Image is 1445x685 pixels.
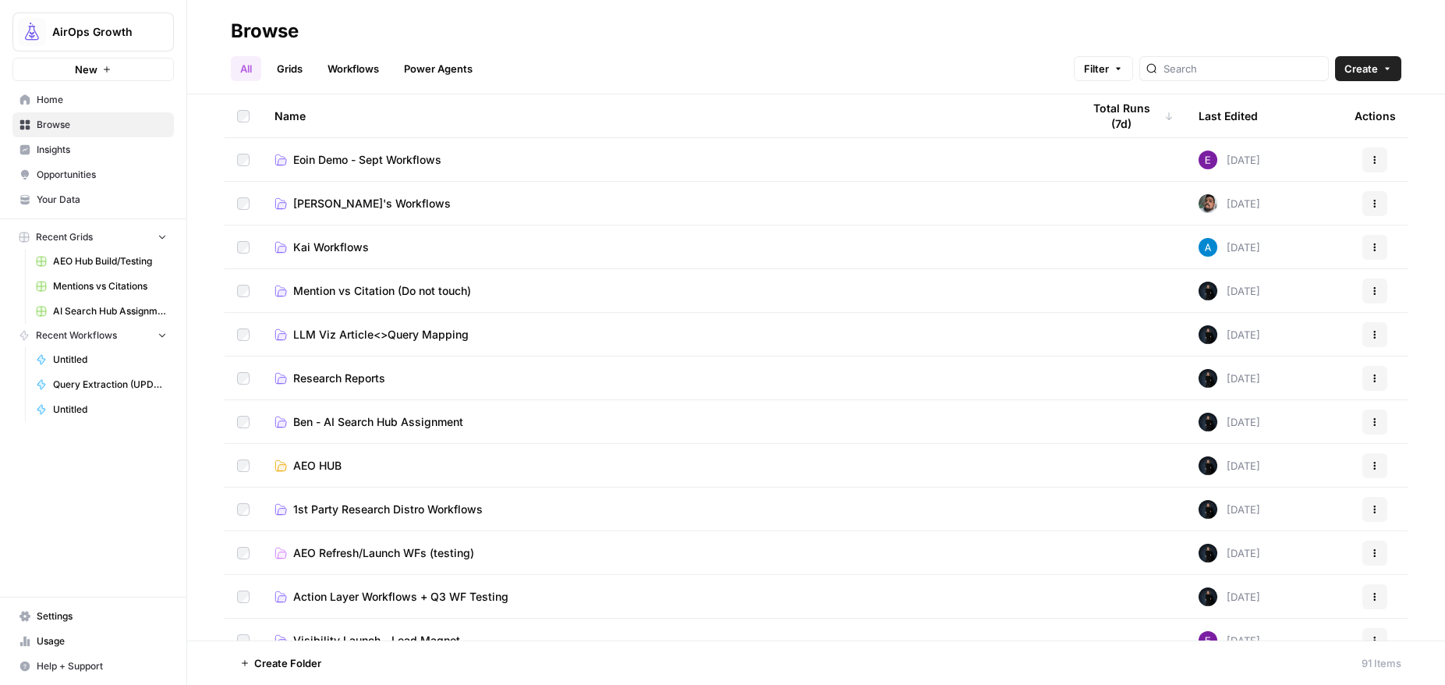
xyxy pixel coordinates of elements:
div: Actions [1355,94,1396,137]
span: AI Search Hub Assignments [53,304,167,318]
span: Eoin Demo - Sept Workflows [293,152,441,168]
div: [DATE] [1199,238,1260,257]
div: Browse [231,19,299,44]
div: [DATE] [1199,151,1260,169]
span: Ben - AI Search Hub Assignment [293,414,463,430]
button: Recent Workflows [12,324,174,347]
span: Home [37,93,167,107]
a: AEO Hub Build/Testing [29,249,174,274]
img: u93l1oyz1g39q1i4vkrv6vz0p6p4 [1199,194,1217,213]
span: Help + Support [37,659,167,673]
span: 1st Party Research Distro Workflows [293,502,483,517]
span: Create Folder [254,655,321,671]
a: Action Layer Workflows + Q3 WF Testing [274,589,1057,605]
div: [DATE] [1199,325,1260,344]
div: [DATE] [1199,194,1260,213]
div: [DATE] [1199,282,1260,300]
a: Query Extraction (UPDATES EXISTING RECORD - Do not alter) [29,372,174,397]
a: Home [12,87,174,112]
a: Usage [12,629,174,654]
img: tb834r7wcu795hwbtepf06oxpmnl [1199,151,1217,169]
img: mae98n22be7w2flmvint2g1h8u9g [1199,413,1217,431]
div: Total Runs (7d) [1082,94,1174,137]
img: AirOps Growth Logo [18,18,46,46]
span: Mention vs Citation (Do not touch) [293,283,471,299]
a: Eoin Demo - Sept Workflows [274,152,1057,168]
a: Insights [12,137,174,162]
div: [DATE] [1199,631,1260,650]
span: Recent Grids [36,230,93,244]
span: [PERSON_NAME]'s Workflows [293,196,451,211]
span: Research Reports [293,371,385,386]
div: [DATE] [1199,456,1260,475]
div: [DATE] [1199,544,1260,563]
span: AEO Refresh/Launch WFs (testing) [293,545,474,561]
span: Opportunities [37,168,167,182]
a: Opportunities [12,162,174,187]
input: Search [1163,61,1322,76]
button: Create Folder [231,651,331,676]
span: Settings [37,609,167,623]
img: mae98n22be7w2flmvint2g1h8u9g [1199,282,1217,300]
img: mae98n22be7w2flmvint2g1h8u9g [1199,587,1217,606]
button: Recent Grids [12,225,174,249]
img: mae98n22be7w2flmvint2g1h8u9g [1199,500,1217,519]
span: Recent Workflows [36,328,117,342]
a: Mentions vs Citations [29,274,174,299]
span: Your Data [37,193,167,207]
div: [DATE] [1199,413,1260,431]
img: mae98n22be7w2flmvint2g1h8u9g [1199,456,1217,475]
button: Workspace: AirOps Growth [12,12,174,51]
span: Untitled [53,403,167,417]
a: Kai Workflows [274,240,1057,255]
button: Create [1335,56,1401,81]
a: AEO Refresh/Launch WFs (testing) [274,545,1057,561]
span: AirOps Growth [52,24,147,40]
a: Visibility Launch - Lead Magnet [274,633,1057,648]
div: [DATE] [1199,369,1260,388]
div: Last Edited [1199,94,1258,137]
a: Your Data [12,187,174,212]
button: Filter [1074,56,1133,81]
span: Mentions vs Citations [53,279,167,293]
a: Ben - AI Search Hub Assignment [274,414,1057,430]
span: Query Extraction (UPDATES EXISTING RECORD - Do not alter) [53,378,167,392]
a: Workflows [318,56,388,81]
img: o3cqybgnmipr355j8nz4zpq1mc6x [1199,238,1217,257]
span: New [75,62,97,77]
img: mae98n22be7w2flmvint2g1h8u9g [1199,325,1217,344]
a: Untitled [29,347,174,372]
span: Create [1344,61,1378,76]
div: Name [274,94,1057,137]
a: Untitled [29,397,174,422]
span: LLM Viz Article<>Query Mapping [293,327,469,342]
img: mae98n22be7w2flmvint2g1h8u9g [1199,369,1217,388]
span: Usage [37,634,167,648]
a: Grids [267,56,312,81]
span: AEO HUB [293,458,342,474]
a: [PERSON_NAME]'s Workflows [274,196,1057,211]
span: Action Layer Workflows + Q3 WF Testing [293,589,508,605]
span: Insights [37,143,167,157]
span: Visibility Launch - Lead Magnet [293,633,460,648]
div: [DATE] [1199,587,1260,606]
a: 1st Party Research Distro Workflows [274,502,1057,517]
img: tb834r7wcu795hwbtepf06oxpmnl [1199,631,1217,650]
a: Research Reports [274,371,1057,386]
div: 91 Items [1362,655,1401,671]
a: Settings [12,604,174,629]
span: Browse [37,118,167,132]
div: [DATE] [1199,500,1260,519]
span: Untitled [53,353,167,367]
a: LLM Viz Article<>Query Mapping [274,327,1057,342]
a: AEO HUB [274,458,1057,474]
span: Filter [1084,61,1109,76]
span: Kai Workflows [293,240,369,255]
a: Browse [12,112,174,137]
a: Mention vs Citation (Do not touch) [274,283,1057,299]
span: AEO Hub Build/Testing [53,254,167,268]
img: mae98n22be7w2flmvint2g1h8u9g [1199,544,1217,563]
a: AI Search Hub Assignments [29,299,174,324]
button: New [12,58,174,81]
a: All [231,56,261,81]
